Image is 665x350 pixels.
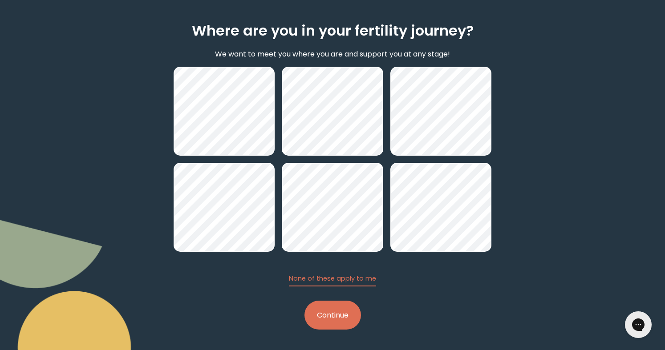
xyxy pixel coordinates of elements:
button: None of these apply to me [289,274,376,286]
h2: Where are you in your fertility journey? [192,20,474,41]
button: Continue [304,301,361,330]
p: We want to meet you where you are and support you at any stage! [215,48,450,60]
iframe: Gorgias live chat messenger [620,308,656,341]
